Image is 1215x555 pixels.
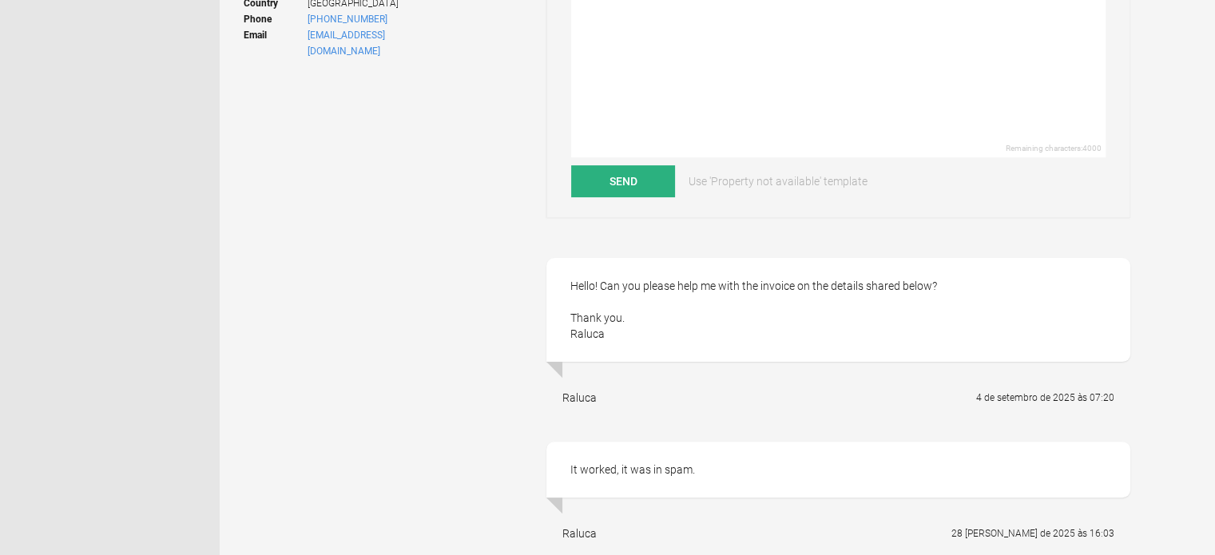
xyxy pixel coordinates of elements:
[244,27,308,59] strong: Email
[951,528,1114,539] flynt-date-display: 28 [PERSON_NAME] de 2025 às 16:03
[546,258,1130,362] div: Hello! Can you please help me with the invoice on the details shared below? Thank you. Raluca
[677,165,879,197] a: Use 'Property not available' template
[308,14,387,25] a: [PHONE_NUMBER]
[571,165,675,197] button: Send
[546,442,1130,498] div: It worked, it was in spam.
[976,392,1114,403] flynt-date-display: 4 de setembro de 2025 às 07:20
[244,11,308,27] strong: Phone
[562,525,597,541] div: Raluca
[308,30,385,57] a: [EMAIL_ADDRESS][DOMAIN_NAME]
[562,390,597,406] div: Raluca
